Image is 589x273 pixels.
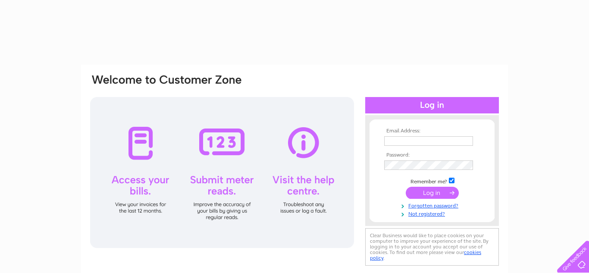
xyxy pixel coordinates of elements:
th: Password: [382,152,482,158]
th: Email Address: [382,128,482,134]
div: Clear Business would like to place cookies on your computer to improve your experience of the sit... [365,228,499,266]
a: Not registered? [384,209,482,217]
a: cookies policy [370,249,481,261]
input: Submit [406,187,459,199]
td: Remember me? [382,176,482,185]
a: Forgotten password? [384,201,482,209]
